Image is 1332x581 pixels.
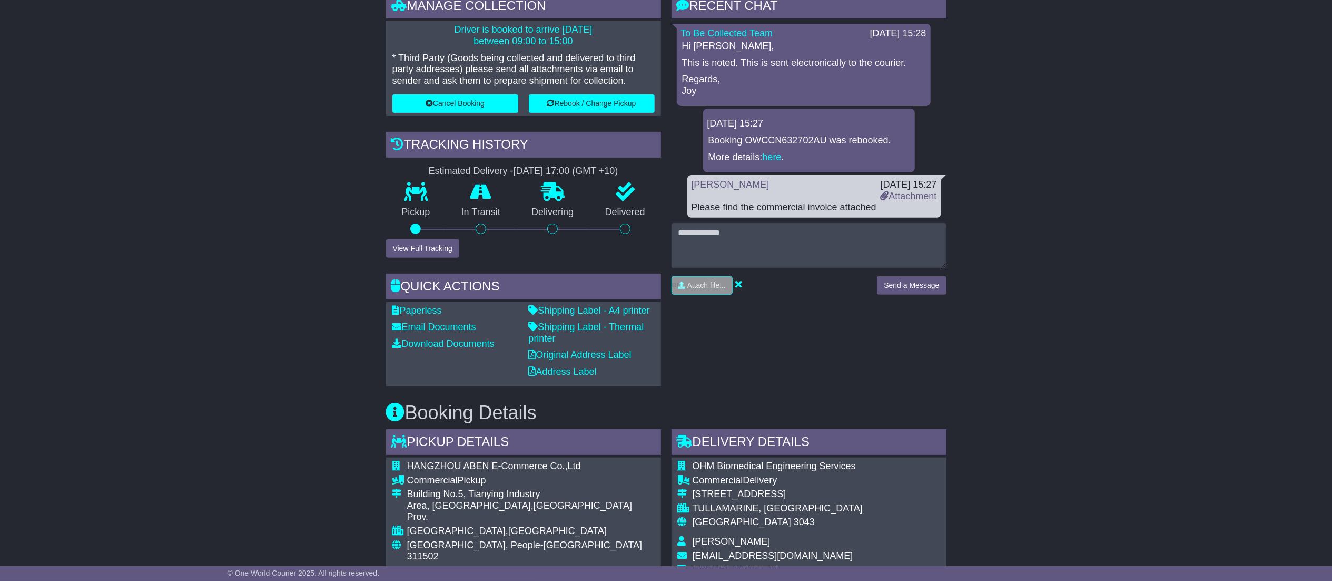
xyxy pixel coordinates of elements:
p: Regards, Joy [682,74,925,96]
span: HANGZHOU ABEN E-Commerce Co.,Ltd [407,461,581,471]
div: [DATE] 15:27 [707,118,911,130]
span: 3043 [794,517,815,527]
span: [GEOGRAPHIC_DATA], People-[GEOGRAPHIC_DATA] [407,540,643,550]
p: * Third Party (Goods being collected and delivered to third party addresses) please send all atta... [392,53,655,87]
div: Please find the commercial invoice attached [692,202,937,214]
span: Commercial [693,475,743,486]
div: Delivery [693,475,863,487]
a: To Be Collected Team [681,28,773,38]
a: Paperless [392,305,442,316]
div: [DATE] 15:27 [880,179,936,191]
span: Commercial [407,475,458,486]
p: Pickup [386,207,446,218]
a: Email Documents [392,322,476,332]
div: TULLAMARINE, [GEOGRAPHIC_DATA] [693,503,863,515]
p: Hi [PERSON_NAME], [682,41,925,52]
button: Send a Message [877,276,946,295]
div: Pickup [407,475,655,487]
a: [PERSON_NAME] [692,179,769,190]
span: [PERSON_NAME] [693,536,771,547]
div: [DATE] 15:28 [870,28,926,40]
div: Delivery Details [672,429,946,458]
span: [EMAIL_ADDRESS][DOMAIN_NAME] [693,550,853,561]
p: Delivered [589,207,661,218]
h3: Booking Details [386,402,946,423]
span: © One World Courier 2025. All rights reserved. [228,569,380,577]
div: Area, [GEOGRAPHIC_DATA],[GEOGRAPHIC_DATA] Prov. [407,500,655,523]
div: Quick Actions [386,274,661,302]
a: Original Address Label [529,350,632,360]
button: Cancel Booking [392,94,518,113]
span: [GEOGRAPHIC_DATA] [693,517,791,527]
p: More details: . [708,152,910,163]
a: here [763,152,782,162]
div: Pickup Details [386,429,661,458]
button: Rebook / Change Pickup [529,94,655,113]
a: Attachment [880,191,936,201]
p: Driver is booked to arrive [DATE] between 09:00 to 15:00 [392,24,655,47]
a: Shipping Label - Thermal printer [529,322,644,344]
a: Shipping Label - A4 printer [529,305,650,316]
a: Download Documents [392,338,495,349]
div: Estimated Delivery - [386,166,661,177]
p: In Transit [446,207,516,218]
div: [DATE] 17:00 (GMT +10) [514,166,618,177]
p: Booking OWCCN632702AU was rebooked. [708,135,910,147]
a: Address Label [529,366,597,377]
button: View Full Tracking [386,239,459,258]
span: [PHONE_NUMBER] [693,564,778,575]
div: Building No.5, Tianying Industry [407,489,655,500]
div: [GEOGRAPHIC_DATA],[GEOGRAPHIC_DATA] [407,526,655,537]
p: This is noted. This is sent electronically to the courier. [682,57,925,69]
div: Tracking history [386,132,661,160]
span: 311502 [407,551,439,561]
p: Delivering [516,207,590,218]
span: OHM Biomedical Engineering Services [693,461,856,471]
div: [STREET_ADDRESS] [693,489,863,500]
